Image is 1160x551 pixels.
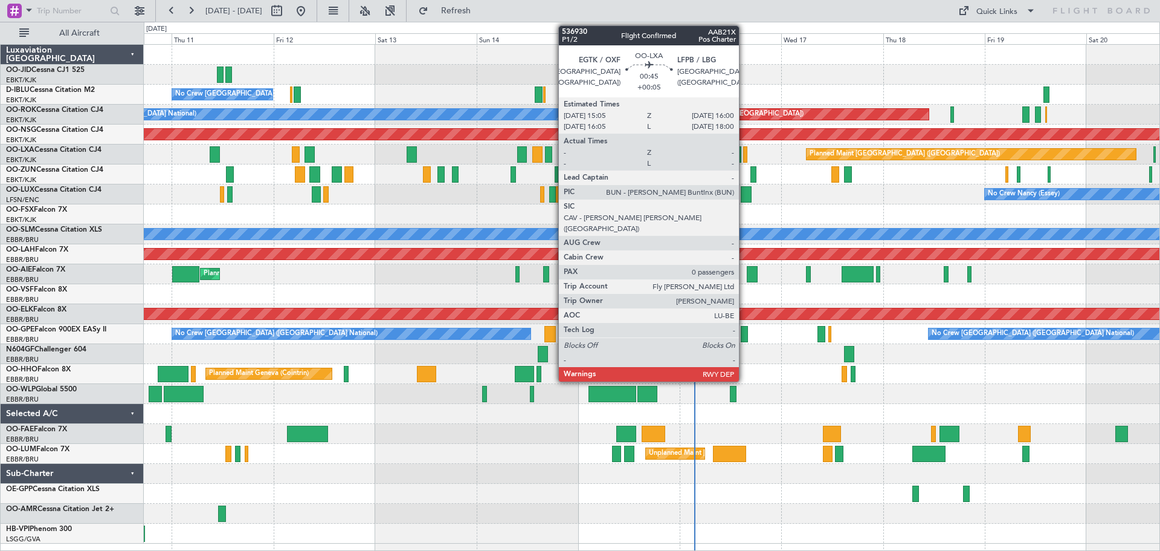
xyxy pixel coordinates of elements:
[6,86,30,94] span: D-IBLU
[6,215,36,224] a: EBKT/KJK
[6,146,101,154] a: OO-LXACessna Citation CJ4
[6,366,71,373] a: OO-HHOFalcon 8X
[810,145,1000,163] div: Planned Maint [GEOGRAPHIC_DATA] ([GEOGRAPHIC_DATA])
[6,246,35,253] span: OO-LAH
[6,326,106,333] a: OO-GPEFalcon 900EX EASy II
[31,29,127,37] span: All Aircraft
[578,33,680,44] div: Mon 15
[6,76,36,85] a: EBKT/KJK
[6,67,85,74] a: OO-JIDCessna CJ1 525
[204,265,394,283] div: Planned Maint [GEOGRAPHIC_DATA] ([GEOGRAPHIC_DATA])
[6,526,72,533] a: HB-VPIPhenom 300
[6,486,100,493] a: OE-GPPCessna Citation XLS
[6,206,67,214] a: OO-FSXFalcon 7X
[274,33,375,44] div: Fri 12
[781,33,883,44] div: Wed 17
[413,1,485,21] button: Refresh
[6,326,34,333] span: OO-GPE
[6,426,67,433] a: OO-FAEFalcon 7X
[175,85,378,103] div: No Crew [GEOGRAPHIC_DATA] ([GEOGRAPHIC_DATA] National)
[6,295,39,304] a: EBBR/BRU
[13,24,131,43] button: All Aircraft
[932,325,1134,343] div: No Crew [GEOGRAPHIC_DATA] ([GEOGRAPHIC_DATA] National)
[6,426,34,433] span: OO-FAE
[6,166,103,174] a: OO-ZUNCessna Citation CJ4
[6,255,39,264] a: EBBR/BRU
[375,33,477,44] div: Sat 13
[6,235,39,244] a: EBBR/BRU
[6,346,86,353] a: N604GFChallenger 604
[6,435,39,444] a: EBBR/BRU
[6,526,30,533] span: HB-VPI
[6,116,36,125] a: EBKT/KJK
[6,286,67,293] a: OO-VSFFalcon 8X
[988,185,1060,203] div: No Crew Nancy (Essey)
[6,126,36,134] span: OO-NSG
[6,86,95,94] a: D-IBLUCessna Citation M2
[6,266,65,273] a: OO-AIEFalcon 7X
[6,195,39,204] a: LFSN/ENC
[6,455,39,464] a: EBBR/BRU
[6,486,33,493] span: OE-GPP
[209,365,309,383] div: Planned Maint Geneva (Cointrin)
[6,166,36,174] span: OO-ZUN
[6,106,103,114] a: OO-ROKCessna Citation CJ4
[6,386,77,393] a: OO-WLPGlobal 5500
[6,246,68,253] a: OO-LAHFalcon 7X
[6,67,31,74] span: OO-JID
[6,346,34,353] span: N604GF
[883,33,985,44] div: Thu 18
[172,33,273,44] div: Thu 11
[6,106,36,114] span: OO-ROK
[6,286,34,293] span: OO-VSF
[6,395,39,404] a: EBBR/BRU
[431,7,482,15] span: Refresh
[6,366,37,373] span: OO-HHO
[6,375,39,384] a: EBBR/BRU
[6,355,39,364] a: EBBR/BRU
[6,335,39,344] a: EBBR/BRU
[477,33,578,44] div: Sun 14
[6,126,103,134] a: OO-NSGCessna Citation CJ4
[952,1,1042,21] button: Quick Links
[6,96,36,105] a: EBKT/KJK
[146,24,167,34] div: [DATE]
[6,306,66,313] a: OO-ELKFalcon 8X
[6,186,101,194] a: OO-LUXCessna Citation CJ4
[649,445,876,463] div: Unplanned Maint [GEOGRAPHIC_DATA] ([GEOGRAPHIC_DATA] National)
[6,446,36,453] span: OO-LUM
[985,33,1086,44] div: Fri 19
[6,315,39,324] a: EBBR/BRU
[6,506,114,513] a: OO-AMRCessna Citation Jet 2+
[6,175,36,184] a: EBKT/KJK
[6,155,36,165] a: EBKT/KJK
[175,325,378,343] div: No Crew [GEOGRAPHIC_DATA] ([GEOGRAPHIC_DATA] National)
[680,33,781,44] div: Tue 16
[6,266,32,273] span: OO-AIE
[205,5,262,16] span: [DATE] - [DATE]
[6,446,69,453] a: OO-LUMFalcon 7X
[6,386,36,393] span: OO-WLP
[6,186,34,194] span: OO-LUX
[6,506,37,513] span: OO-AMR
[6,146,34,154] span: OO-LXA
[6,206,34,214] span: OO-FSX
[976,6,1017,18] div: Quick Links
[6,135,36,145] a: EBKT/KJK
[613,105,804,123] div: Planned Maint [GEOGRAPHIC_DATA] ([GEOGRAPHIC_DATA])
[6,275,39,284] a: EBBR/BRU
[6,226,102,233] a: OO-SLMCessna Citation XLS
[6,535,40,544] a: LSGG/GVA
[37,2,106,20] input: Trip Number
[6,306,33,313] span: OO-ELK
[6,226,35,233] span: OO-SLM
